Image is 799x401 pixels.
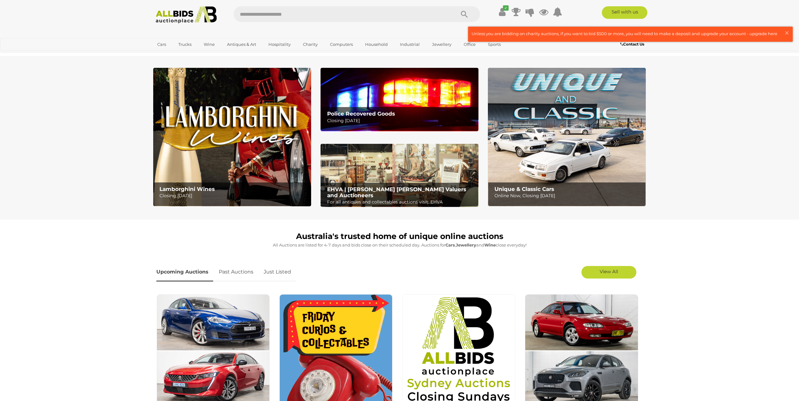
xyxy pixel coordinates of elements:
[321,144,478,207] img: EHVA | Evans Hastings Valuers and Auctioneers
[600,268,618,274] span: View All
[460,39,480,50] a: Office
[327,111,395,117] b: Police Recovered Goods
[327,198,475,206] p: For all antiques and collectables auctions visit: EHVA
[494,192,642,200] p: Online Now, Closing [DATE]
[396,39,424,50] a: Industrial
[581,266,636,279] a: View All
[259,263,296,281] a: Just Listed
[264,39,295,50] a: Hospitality
[428,39,456,50] a: Jewellery
[174,39,196,50] a: Trucks
[488,68,646,206] a: Unique & Classic Cars Unique & Classic Cars Online Now, Closing [DATE]
[152,6,220,24] img: Allbids.com.au
[327,117,475,125] p: Closing [DATE]
[156,241,643,249] p: All Auctions are listed for 4-7 days and bids close on their scheduled day. Auctions for , and cl...
[361,39,392,50] a: Household
[153,68,311,206] a: Lamborghini Wines Lamborghini Wines Closing [DATE]
[223,39,260,50] a: Antiques & Art
[321,144,478,207] a: EHVA | Evans Hastings Valuers and Auctioneers EHVA | [PERSON_NAME] [PERSON_NAME] Valuers and Auct...
[159,192,307,200] p: Closing [DATE]
[488,68,646,206] img: Unique & Classic Cars
[484,242,496,247] strong: Wine
[153,50,206,60] a: [GEOGRAPHIC_DATA]
[159,186,215,192] b: Lamborghini Wines
[503,5,509,11] i: ✔
[494,186,554,192] b: Unique & Classic Cars
[153,39,170,50] a: Cars
[153,68,311,206] img: Lamborghini Wines
[784,27,790,39] span: ×
[449,6,480,22] button: Search
[214,263,258,281] a: Past Auctions
[299,39,322,50] a: Charity
[456,242,476,247] strong: Jewellery
[326,39,357,50] a: Computers
[321,68,478,131] a: Police Recovered Goods Police Recovered Goods Closing [DATE]
[156,232,643,241] h1: Australia's trusted home of unique online auctions
[484,39,505,50] a: Sports
[620,41,646,48] a: Contact Us
[602,6,647,19] a: Sell with us
[156,263,213,281] a: Upcoming Auctions
[321,68,478,131] img: Police Recovered Goods
[498,6,507,18] a: ✔
[200,39,219,50] a: Wine
[327,186,466,198] b: EHVA | [PERSON_NAME] [PERSON_NAME] Valuers and Auctioneers
[620,42,644,46] b: Contact Us
[445,242,455,247] strong: Cars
